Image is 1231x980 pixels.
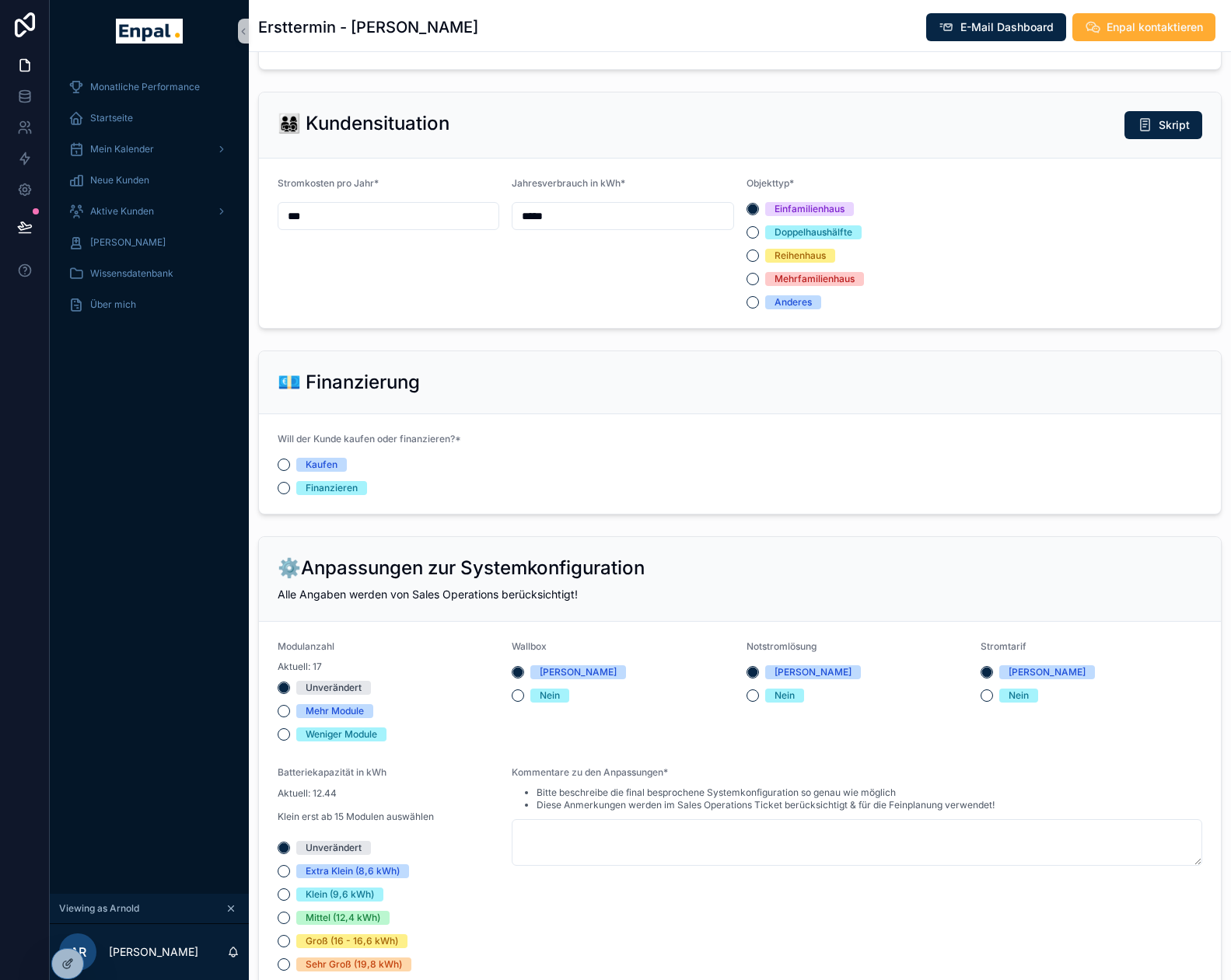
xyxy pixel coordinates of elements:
div: Reihenhaus [775,249,826,263]
span: Wallbox [512,640,547,652]
span: Aktuell: 17 [278,661,322,673]
a: Monatliche Performance [59,73,240,101]
li: Bitte beschreibe die final besprochene Systemkonfiguration so genau wie möglich [537,786,995,799]
div: Nein [1009,689,1029,703]
span: Notstromlösung [747,640,817,652]
div: [PERSON_NAME] [775,665,852,679]
a: Über mich [59,291,240,319]
div: Nein [540,689,560,703]
span: Modulanzahl [278,640,334,652]
h2: ⚙️Anpassungen zur Systemkonfiguration [278,556,645,581]
span: Viewing as Arnold [59,902,139,915]
span: Alle Angaben werden von Sales Operations berücksichtigt! [278,588,578,601]
p: Aktuell: 12.44 [278,786,434,800]
div: Doppelhaushälfte [775,225,852,239]
span: Startseite [90,112,133,124]
button: Enpal kontaktieren [1072,13,1215,41]
a: Neue Kunden [59,166,240,194]
a: Wissensdatenbank [59,260,240,288]
div: scrollable content [50,62,249,339]
div: Anderes [775,295,812,309]
div: Mehr Module [306,704,364,718]
a: Aktive Kunden [59,197,240,225]
span: Will der Kunde kaufen oder finanzieren?* [278,433,461,445]
div: Unverändert [306,841,362,855]
span: Skript [1159,117,1190,133]
span: Stromtarif [981,640,1026,652]
a: [PERSON_NAME] [59,228,240,256]
a: Mein Kalender [59,135,240,163]
span: Kommentare zu den Anpassungen* [512,766,668,778]
div: Nein [775,689,795,703]
div: Unverändert [306,681,362,695]
span: Aktive Kunden [90,205,154,218]
span: Wissensdatenbank [90,267,173,280]
li: Diese Anmerkungen werden im Sales Operations Ticket berücksichtigt & für die Feinplanung verwendet! [537,799,995,811]
div: Klein (9,6 kWh) [306,888,374,902]
span: Jahresverbrauch in kWh* [512,177,625,189]
p: [PERSON_NAME] [109,944,198,960]
span: [PERSON_NAME] [90,236,166,249]
button: Skript [1124,111,1202,139]
h2: 👨‍👩‍👧‍👦 Kundensituation [278,111,449,136]
div: Extra Klein (8,6 kWh) [306,864,400,878]
p: Klein erst ab 15 Modulen auswählen [278,810,434,824]
span: Über mich [90,298,136,311]
div: Sehr Groß (19,8 kWh) [306,957,402,971]
span: Monatliche Performance [90,81,200,93]
h2: 💶 Finanzierung [278,370,420,395]
span: Neue Kunden [90,174,149,187]
div: [PERSON_NAME] [1009,665,1086,679]
span: E-Mail Dashboard [960,19,1054,35]
div: Einfamilienhaus [775,202,845,216]
div: Mehrfamilienhaus [775,272,855,286]
div: Weniger Module [306,727,377,741]
span: Enpal kontaktieren [1107,19,1203,35]
div: Finanzieren [306,481,358,495]
div: Kaufen [306,458,337,472]
div: [PERSON_NAME] [540,665,617,679]
span: Batteriekapazität in kWh [278,766,386,778]
span: AR [70,943,86,961]
h1: Ersttermin - [PERSON_NAME] [258,16,478,38]
span: Objekttyp* [747,177,794,189]
a: Startseite [59,104,240,132]
img: App logo [116,19,182,44]
span: Stromkosten pro Jahr* [278,177,379,189]
button: E-Mail Dashboard [926,13,1066,41]
span: Mein Kalender [90,143,154,155]
div: Mittel (12,4 kWh) [306,911,380,925]
div: Groß (16 - 16,6 kWh) [306,934,398,948]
